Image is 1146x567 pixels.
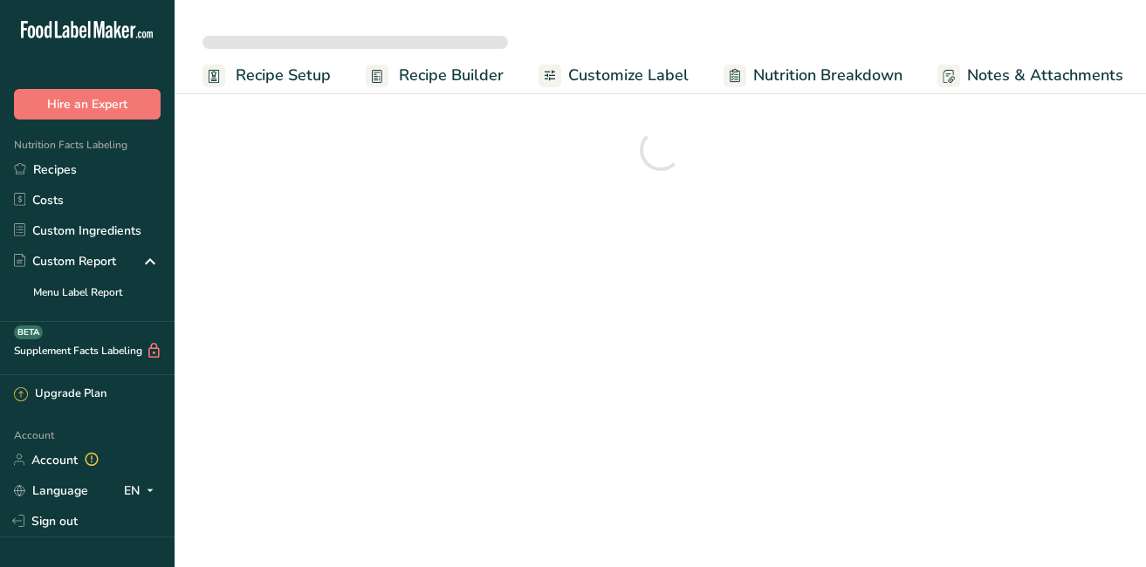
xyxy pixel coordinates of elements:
div: EN [124,480,161,501]
a: Recipe Builder [366,56,504,95]
span: Recipe Setup [236,64,331,87]
span: Recipe Builder [399,64,504,87]
div: Upgrade Plan [14,386,106,403]
a: Customize Label [539,56,689,95]
a: Notes & Attachments [937,56,1123,95]
span: Notes & Attachments [967,64,1123,87]
span: Customize Label [568,64,689,87]
span: Nutrition Breakdown [753,64,902,87]
a: Nutrition Breakdown [724,56,902,95]
a: Recipe Setup [202,56,331,95]
a: Language [14,475,88,506]
div: Custom Report [14,252,116,270]
button: Hire an Expert [14,89,161,120]
div: BETA [14,325,43,339]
